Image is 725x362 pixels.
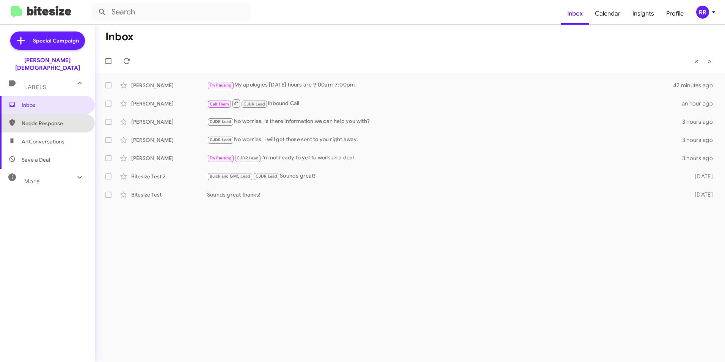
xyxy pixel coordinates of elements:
[22,101,86,109] span: Inbox
[22,156,50,164] span: Save a Deal
[703,54,716,69] button: Next
[207,135,682,144] div: No worries. I will get those sent to you right away.
[561,3,589,25] a: Inbox
[210,119,232,124] span: CJDR Lead
[131,136,207,144] div: [PERSON_NAME]
[207,81,673,90] div: My apologies [DATE] hours are 9:00am-7:00pm.
[682,136,719,144] div: 3 hours ago
[673,82,719,89] div: 42 minutes ago
[660,3,690,25] a: Profile
[24,178,40,185] span: More
[690,54,703,69] button: Previous
[256,174,278,179] span: CJDR Lead
[589,3,626,25] a: Calendar
[131,191,207,198] div: Bitesize Test
[207,99,682,108] div: Inbound Call
[210,156,232,161] span: Try Pausing
[131,173,207,180] div: Bitesize Test 2
[92,3,251,21] input: Search
[682,154,719,162] div: 3 hours ago
[22,120,86,127] span: Needs Response
[10,31,85,50] a: Special Campaign
[210,137,232,142] span: CJDR Lead
[707,57,711,66] span: »
[626,3,660,25] a: Insights
[131,154,207,162] div: [PERSON_NAME]
[33,37,79,44] span: Special Campaign
[210,102,229,107] span: Call Them
[22,138,64,145] span: All Conversations
[243,102,265,107] span: CJDR Lead
[207,154,682,162] div: I'm not ready to yet to work on a deal
[683,191,719,198] div: [DATE]
[210,174,251,179] span: Buick and GMC Lead
[682,118,719,126] div: 3 hours ago
[690,54,716,69] nav: Page navigation example
[131,100,207,107] div: [PERSON_NAME]
[690,6,717,19] button: RR
[694,57,698,66] span: «
[696,6,709,19] div: RR
[131,82,207,89] div: [PERSON_NAME]
[207,191,683,198] div: Sounds great thanks!
[131,118,207,126] div: [PERSON_NAME]
[207,117,682,126] div: No worries. Is there information we can help you with?
[683,173,719,180] div: [DATE]
[682,100,719,107] div: an hour ago
[105,31,133,43] h1: Inbox
[207,172,683,181] div: Sounds great!
[237,156,259,161] span: CJDR Lead
[210,83,232,88] span: Try Pausing
[24,84,46,91] span: Labels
